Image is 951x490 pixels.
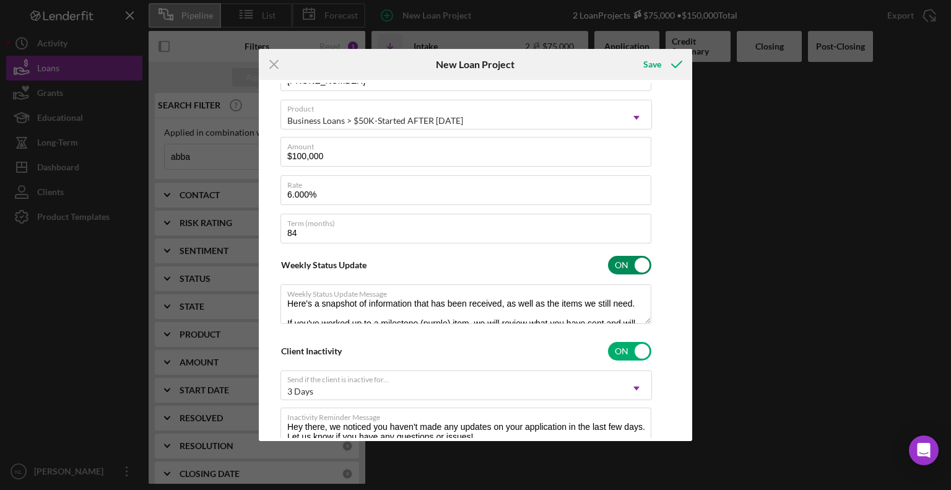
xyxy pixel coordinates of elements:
[287,387,313,396] div: 3 Days
[287,285,651,299] label: Weekly Status Update Message
[287,176,651,190] label: Rate
[436,59,515,70] h6: New Loan Project
[280,284,651,324] textarea: Here's a snapshot of information that has been received, as well as the items we still need. If y...
[280,408,651,447] textarea: Hey there, we noticed you haven't made any updates on your application in the last few days. Let ...
[281,346,342,356] label: Client Inactivity
[287,138,651,151] label: Amount
[643,52,661,77] div: Save
[909,435,939,465] div: Open Intercom Messenger
[287,214,651,228] label: Term (months)
[631,52,692,77] button: Save
[287,408,651,422] label: Inactivity Reminder Message
[287,116,463,126] div: Business Loans > $50K-Started AFTER [DATE]
[281,260,367,270] label: Weekly Status Update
